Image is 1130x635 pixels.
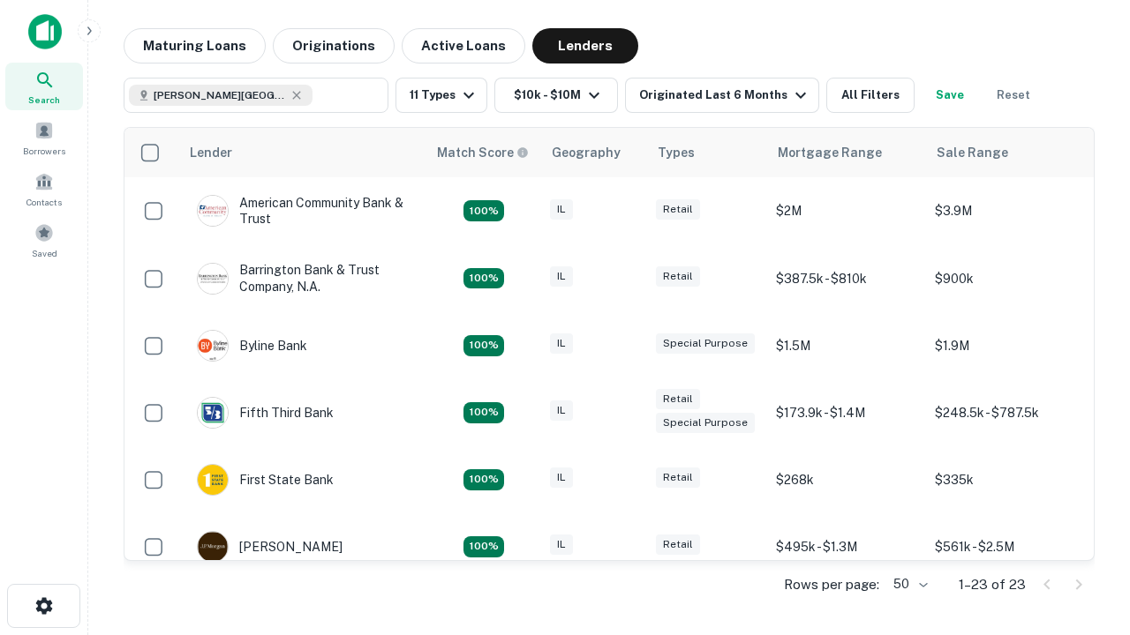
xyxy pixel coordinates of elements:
[767,128,926,177] th: Mortgage Range
[647,128,767,177] th: Types
[639,85,811,106] div: Originated Last 6 Months
[656,389,700,409] div: Retail
[550,534,573,555] div: IL
[198,264,228,294] img: picture
[937,142,1008,163] div: Sale Range
[541,128,647,177] th: Geography
[23,144,65,158] span: Borrowers
[926,312,1085,379] td: $1.9M
[656,413,755,433] div: Special Purpose
[625,78,819,113] button: Originated Last 6 Months
[532,28,638,63] button: Lenders
[959,574,1026,595] p: 1–23 of 23
[494,78,618,113] button: $10k - $10M
[658,142,695,163] div: Types
[154,87,286,103] span: [PERSON_NAME][GEOGRAPHIC_DATA], [GEOGRAPHIC_DATA]
[273,28,395,63] button: Originations
[5,114,83,161] a: Borrowers
[5,216,83,264] a: Saved
[767,446,926,513] td: $268k
[197,262,409,294] div: Barrington Bank & Trust Company, N.a.
[552,142,621,163] div: Geography
[778,142,882,163] div: Mortgage Range
[926,446,1085,513] td: $335k
[437,143,525,162] h6: Match Score
[28,14,62,49] img: capitalize-icon.png
[922,78,978,113] button: Save your search to get updates of matches that match your search criteria.
[426,128,541,177] th: Capitalize uses an advanced AI algorithm to match your search with the best lender. The match sco...
[197,195,409,227] div: American Community Bank & Trust
[767,244,926,311] td: $387.5k - $810k
[5,63,83,110] a: Search
[550,333,573,354] div: IL
[197,531,343,563] div: [PERSON_NAME]
[550,467,573,488] div: IL
[826,78,915,113] button: All Filters
[656,199,700,220] div: Retail
[32,246,57,260] span: Saved
[463,469,504,490] div: Matching Properties: 2, hasApolloMatch: undefined
[198,398,228,428] img: picture
[5,165,83,213] a: Contacts
[463,268,504,289] div: Matching Properties: 3, hasApolloMatch: undefined
[26,195,62,209] span: Contacts
[550,266,573,287] div: IL
[197,464,334,496] div: First State Bank
[198,465,228,495] img: picture
[197,330,307,362] div: Byline Bank
[767,379,926,446] td: $173.9k - $1.4M
[985,78,1042,113] button: Reset
[926,128,1085,177] th: Sale Range
[926,244,1085,311] td: $900k
[198,196,228,226] img: picture
[926,513,1085,580] td: $561k - $2.5M
[926,177,1085,244] td: $3.9M
[463,536,504,557] div: Matching Properties: 3, hasApolloMatch: undefined
[395,78,487,113] button: 11 Types
[550,400,573,421] div: IL
[656,333,755,354] div: Special Purpose
[767,312,926,379] td: $1.5M
[656,266,700,287] div: Retail
[437,143,529,162] div: Capitalize uses an advanced AI algorithm to match your search with the best lender. The match sco...
[463,335,504,356] div: Matching Properties: 2, hasApolloMatch: undefined
[767,513,926,580] td: $495k - $1.3M
[179,128,426,177] th: Lender
[1042,494,1130,579] iframe: Chat Widget
[767,177,926,244] td: $2M
[550,199,573,220] div: IL
[886,571,930,597] div: 50
[28,93,60,107] span: Search
[197,397,334,429] div: Fifth Third Bank
[926,379,1085,446] td: $248.5k - $787.5k
[463,200,504,221] div: Matching Properties: 2, hasApolloMatch: undefined
[198,331,228,361] img: picture
[784,574,879,595] p: Rows per page:
[198,532,228,562] img: picture
[656,467,700,488] div: Retail
[402,28,525,63] button: Active Loans
[463,402,504,423] div: Matching Properties: 2, hasApolloMatch: undefined
[124,28,266,63] button: Maturing Loans
[656,534,700,555] div: Retail
[190,142,232,163] div: Lender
